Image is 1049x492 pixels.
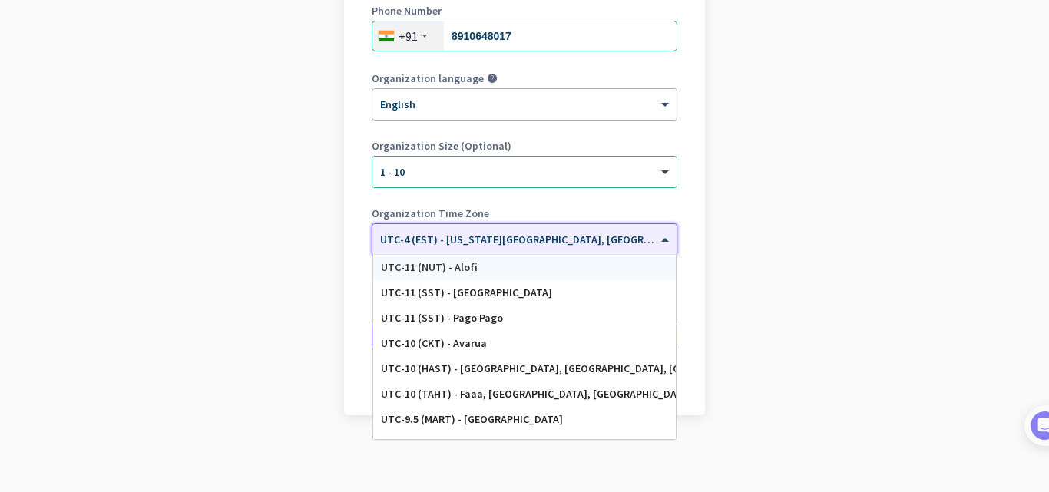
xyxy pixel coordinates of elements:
i: help [487,73,498,84]
div: UTC-11 (SST) - Pago Pago [381,312,668,325]
input: 74104 10123 [372,21,677,51]
button: Create Organization [372,322,677,349]
div: UTC-10 (CKT) - Avarua [381,337,668,350]
div: UTC-11 (SST) - [GEOGRAPHIC_DATA] [381,286,668,299]
label: Organization language [372,73,484,84]
div: UTC-10 (TAHT) - Faaa, [GEOGRAPHIC_DATA], [GEOGRAPHIC_DATA] [381,388,668,401]
label: Organization Time Zone [372,208,677,219]
div: +91 [399,28,418,44]
div: UTC-9.5 (MART) - [GEOGRAPHIC_DATA] [381,413,668,426]
div: UTC-11 (NUT) - Alofi [381,261,668,274]
div: UTC-9 (GAMT) - [GEOGRAPHIC_DATA] [381,438,668,451]
div: Go back [372,377,677,388]
div: UTC-10 (HAST) - [GEOGRAPHIC_DATA], [GEOGRAPHIC_DATA], [GEOGRAPHIC_DATA], [GEOGRAPHIC_DATA] [381,362,668,375]
label: Phone Number [372,5,677,16]
div: Options List [373,255,676,439]
label: Organization Size (Optional) [372,140,677,151]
